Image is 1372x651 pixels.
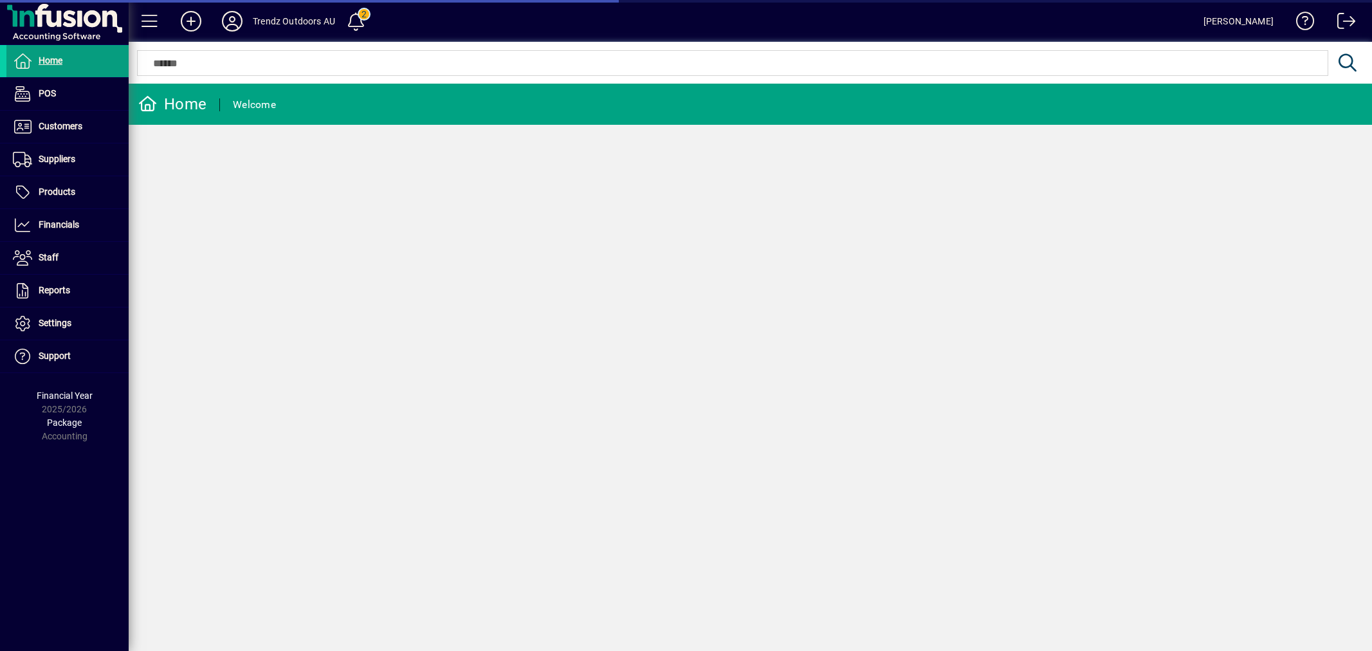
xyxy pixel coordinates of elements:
[6,307,129,340] a: Settings
[39,154,75,164] span: Suppliers
[39,88,56,98] span: POS
[6,78,129,110] a: POS
[47,417,82,428] span: Package
[6,209,129,241] a: Financials
[6,340,129,372] a: Support
[170,10,212,33] button: Add
[39,187,75,197] span: Products
[6,176,129,208] a: Products
[39,351,71,361] span: Support
[233,95,276,115] div: Welcome
[39,55,62,66] span: Home
[1328,3,1356,44] a: Logout
[39,285,70,295] span: Reports
[39,219,79,230] span: Financials
[6,242,129,274] a: Staff
[39,121,82,131] span: Customers
[6,275,129,307] a: Reports
[39,318,71,328] span: Settings
[6,143,129,176] a: Suppliers
[6,111,129,143] a: Customers
[1286,3,1315,44] a: Knowledge Base
[1203,11,1274,32] div: [PERSON_NAME]
[39,252,59,262] span: Staff
[212,10,253,33] button: Profile
[138,94,206,115] div: Home
[37,390,93,401] span: Financial Year
[253,11,335,32] div: Trendz Outdoors AU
